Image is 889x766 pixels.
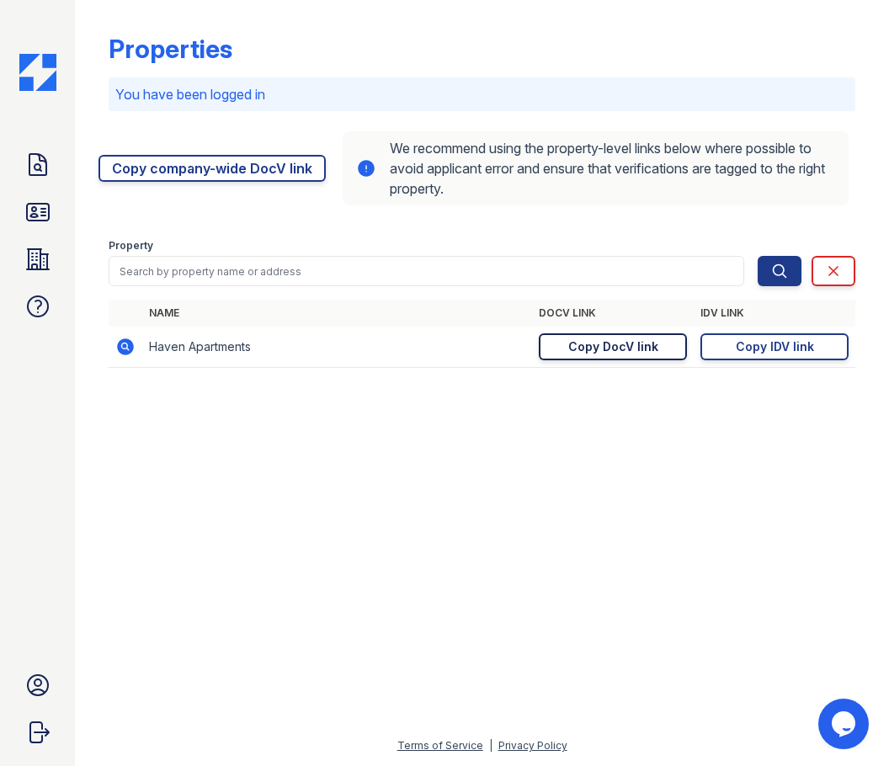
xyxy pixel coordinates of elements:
[109,239,153,253] label: Property
[142,327,532,368] td: Haven Apartments
[109,256,744,286] input: Search by property name or address
[532,300,694,327] th: DocV Link
[489,739,492,752] div: |
[818,699,872,749] iframe: chat widget
[343,131,849,205] div: We recommend using the property-level links below where possible to avoid applicant error and ens...
[700,333,849,360] a: Copy IDV link
[736,338,814,355] div: Copy IDV link
[539,333,687,360] a: Copy DocV link
[397,739,483,752] a: Terms of Service
[115,84,849,104] p: You have been logged in
[568,338,658,355] div: Copy DocV link
[498,739,567,752] a: Privacy Policy
[98,155,326,182] a: Copy company-wide DocV link
[109,34,232,64] div: Properties
[142,300,532,327] th: Name
[19,54,56,91] img: CE_Icon_Blue-c292c112584629df590d857e76928e9f676e5b41ef8f769ba2f05ee15b207248.png
[694,300,855,327] th: IDV Link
